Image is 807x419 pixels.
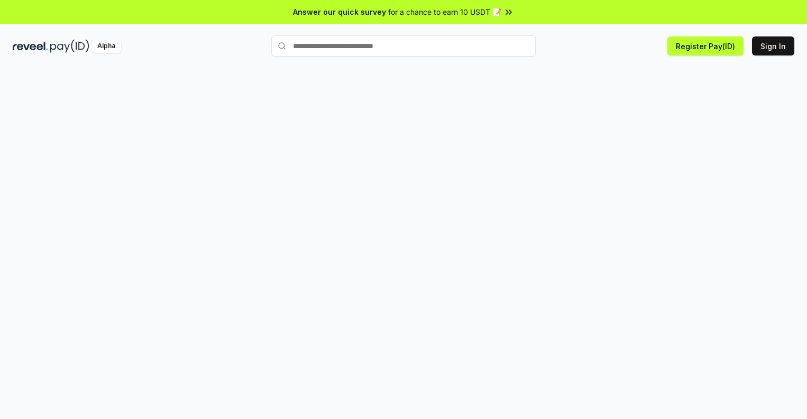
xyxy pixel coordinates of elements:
[91,40,121,53] div: Alpha
[752,36,794,55] button: Sign In
[667,36,744,55] button: Register Pay(ID)
[293,6,386,17] span: Answer our quick survey
[13,40,48,53] img: reveel_dark
[50,40,89,53] img: pay_id
[388,6,501,17] span: for a chance to earn 10 USDT 📝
